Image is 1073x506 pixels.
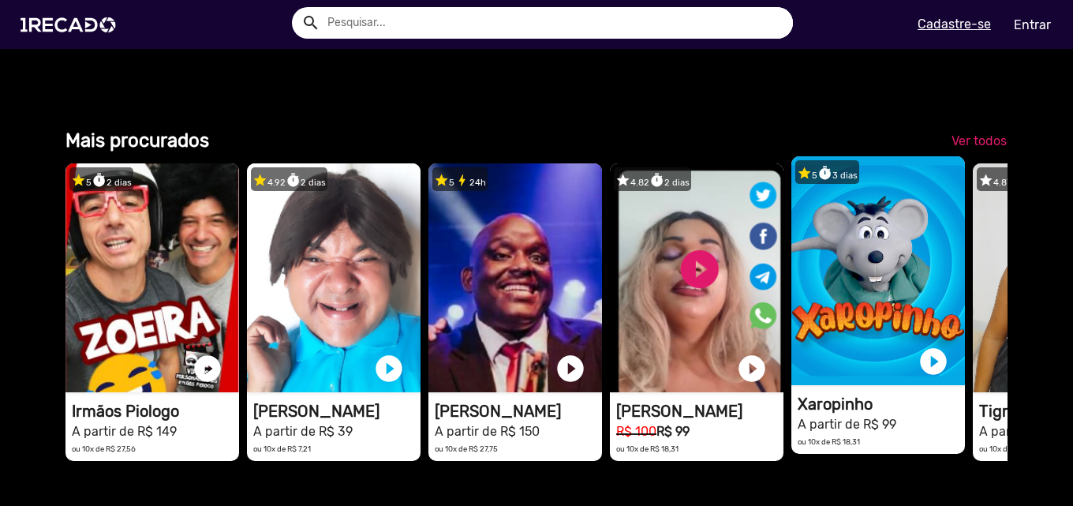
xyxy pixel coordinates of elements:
[1004,11,1061,39] a: Entrar
[791,156,965,385] video: 1RECADO vídeos dedicados para fãs e empresas
[435,424,540,439] small: A partir de R$ 150
[253,402,421,421] h1: [PERSON_NAME]
[610,163,783,392] video: 1RECADO vídeos dedicados para fãs e empresas
[247,163,421,392] video: 1RECADO vídeos dedicados para fãs e empresas
[72,424,177,439] small: A partir de R$ 149
[951,133,1007,148] span: Ver todos
[798,417,896,432] small: A partir de R$ 99
[656,424,690,439] b: R$ 99
[428,163,602,392] video: 1RECADO vídeos dedicados para fãs e empresas
[798,437,860,446] small: ou 10x de R$ 18,31
[316,7,793,39] input: Pesquisar...
[373,353,405,384] a: play_circle_filled
[616,444,679,453] small: ou 10x de R$ 18,31
[301,13,320,32] mat-icon: Example home icon
[979,444,1043,453] small: ou 10x de R$ 12,95
[918,17,991,32] u: Cadastre-se
[296,8,323,36] button: Example home icon
[65,163,239,392] video: 1RECADO vídeos dedicados para fãs e empresas
[555,353,586,384] a: play_circle_filled
[435,444,498,453] small: ou 10x de R$ 27,75
[918,346,949,377] a: play_circle_filled
[253,444,311,453] small: ou 10x de R$ 7,21
[192,353,223,384] a: play_circle_filled
[72,402,239,421] h1: Irmãos Piologo
[798,395,965,414] h1: Xaropinho
[253,424,353,439] small: A partir de R$ 39
[736,353,768,384] a: play_circle_filled
[616,402,783,421] h1: [PERSON_NAME]
[72,444,136,453] small: ou 10x de R$ 27,56
[435,402,602,421] h1: [PERSON_NAME]
[65,129,209,152] b: Mais procurados
[616,424,656,439] small: R$ 100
